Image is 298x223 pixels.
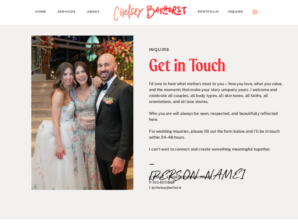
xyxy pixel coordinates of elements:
[87,9,104,16] a: About
[149,175,280,197] p: E: [EMAIL_ADDRESS][DOMAIN_NAME] P: 513.407.1898 I: @chelseyjbarhorst
[58,9,80,16] a: Services
[35,9,50,16] a: Home
[198,9,223,16] a: PORTFOLIO
[149,158,192,168] p: –[PERSON_NAME]
[149,46,255,51] h1: Inquire
[149,56,282,74] h2: Get in Touch
[149,81,283,139] p: I’d love to hear what matters most to you—how you love, what you value, and the moments that make...
[228,9,248,16] a: Inquire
